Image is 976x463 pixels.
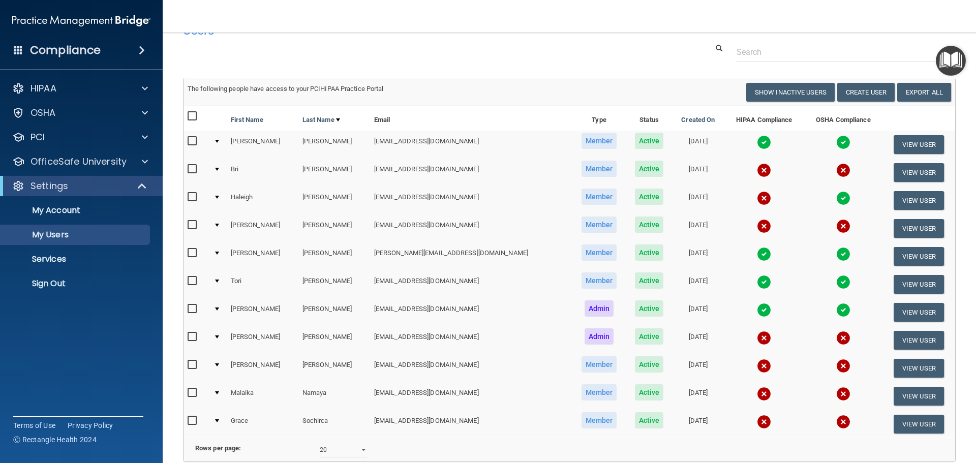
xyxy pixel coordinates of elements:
img: tick.e7d51cea.svg [836,303,850,317]
td: [DATE] [672,214,724,242]
td: [PERSON_NAME] [227,298,298,326]
button: View User [894,247,944,266]
a: Settings [12,180,147,192]
img: tick.e7d51cea.svg [757,247,771,261]
a: Created On [681,114,715,126]
td: [DATE] [672,187,724,214]
td: [PERSON_NAME] [298,270,370,298]
a: OfficeSafe University [12,156,148,168]
td: [PERSON_NAME] [298,214,370,242]
img: tick.e7d51cea.svg [836,275,850,289]
td: [EMAIL_ADDRESS][DOMAIN_NAME] [370,410,572,438]
p: My Account [7,205,145,215]
span: Member [582,244,617,261]
img: cross.ca9f0e7f.svg [757,331,771,345]
img: tick.e7d51cea.svg [757,275,771,289]
span: Admin [585,328,614,345]
td: [DATE] [672,298,724,326]
td: Haleigh [227,187,298,214]
td: [DATE] [672,270,724,298]
span: Member [582,133,617,149]
button: View User [894,387,944,406]
th: OSHA Compliance [804,106,882,131]
img: tick.e7d51cea.svg [836,247,850,261]
td: [EMAIL_ADDRESS][DOMAIN_NAME] [370,187,572,214]
td: [DATE] [672,131,724,159]
button: View User [894,135,944,154]
span: Active [635,217,664,233]
th: Type [572,106,626,131]
a: Terms of Use [13,420,55,430]
span: Admin [585,300,614,317]
h4: Users [183,24,627,37]
th: Email [370,106,572,131]
span: Active [635,300,664,317]
span: Active [635,161,664,177]
td: [EMAIL_ADDRESS][DOMAIN_NAME] [370,382,572,410]
td: [DATE] [672,410,724,438]
img: tick.e7d51cea.svg [836,135,850,149]
td: [PERSON_NAME] [298,187,370,214]
td: [EMAIL_ADDRESS][DOMAIN_NAME] [370,131,572,159]
td: [PERSON_NAME] [227,131,298,159]
h4: Compliance [30,43,101,57]
button: View User [894,331,944,350]
td: [PERSON_NAME] [298,298,370,326]
td: [EMAIL_ADDRESS][DOMAIN_NAME] [370,159,572,187]
a: Privacy Policy [68,420,113,430]
td: [DATE] [672,382,724,410]
img: cross.ca9f0e7f.svg [757,163,771,177]
button: Open Resource Center [936,46,966,76]
td: [PERSON_NAME] [298,159,370,187]
td: [PERSON_NAME][EMAIL_ADDRESS][DOMAIN_NAME] [370,242,572,270]
img: cross.ca9f0e7f.svg [836,387,850,401]
td: [EMAIL_ADDRESS][DOMAIN_NAME] [370,326,572,354]
td: Namaya [298,382,370,410]
td: Malaika [227,382,298,410]
img: tick.e7d51cea.svg [757,135,771,149]
span: Active [635,244,664,261]
button: Show Inactive Users [746,83,835,102]
span: Ⓒ Rectangle Health 2024 [13,435,97,445]
td: [DATE] [672,159,724,187]
img: cross.ca9f0e7f.svg [836,163,850,177]
span: Active [635,328,664,345]
th: HIPAA Compliance [724,106,804,131]
td: [PERSON_NAME] [227,214,298,242]
td: [EMAIL_ADDRESS][DOMAIN_NAME] [370,270,572,298]
p: OSHA [30,107,56,119]
td: [PERSON_NAME] [227,354,298,382]
img: PMB logo [12,11,150,31]
td: [EMAIL_ADDRESS][DOMAIN_NAME] [370,298,572,326]
td: [DATE] [672,326,724,354]
img: tick.e7d51cea.svg [836,191,850,205]
span: Member [582,272,617,289]
img: tick.e7d51cea.svg [757,303,771,317]
p: My Users [7,230,145,240]
button: View User [894,359,944,378]
td: [PERSON_NAME] [227,326,298,354]
img: cross.ca9f0e7f.svg [836,331,850,345]
img: cross.ca9f0e7f.svg [757,359,771,373]
img: cross.ca9f0e7f.svg [836,415,850,429]
a: Last Name [302,114,340,126]
p: Services [7,254,145,264]
span: Member [582,217,617,233]
span: Active [635,384,664,400]
img: cross.ca9f0e7f.svg [836,359,850,373]
td: Tori [227,270,298,298]
span: Member [582,384,617,400]
span: Active [635,412,664,428]
a: OSHA [12,107,148,119]
span: Member [582,412,617,428]
img: cross.ca9f0e7f.svg [836,219,850,233]
p: Sign Out [7,279,145,289]
a: HIPAA [12,82,148,95]
td: [EMAIL_ADDRESS][DOMAIN_NAME] [370,354,572,382]
button: View User [894,275,944,294]
span: Member [582,356,617,373]
span: Member [582,189,617,205]
img: cross.ca9f0e7f.svg [757,219,771,233]
a: Export All [897,83,951,102]
td: [PERSON_NAME] [298,242,370,270]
